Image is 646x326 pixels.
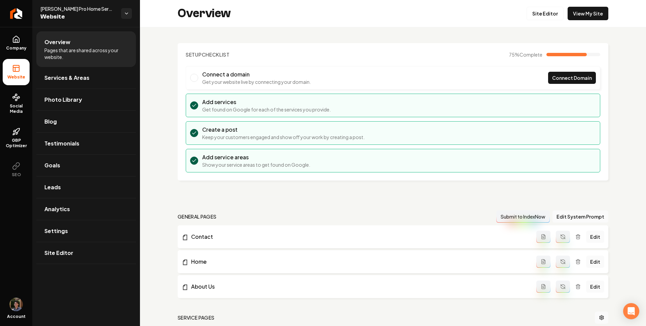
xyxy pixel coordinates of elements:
button: Submit to IndexNow [496,210,550,223]
button: Add admin page prompt [536,256,550,268]
a: Services & Areas [36,67,136,89]
button: Add admin page prompt [536,281,550,293]
a: Social Media [3,88,30,120]
span: Overview [44,38,70,46]
span: Goals [44,161,60,169]
h2: Checklist [186,51,230,58]
span: Setup [186,52,202,58]
span: Connect Domain [552,74,592,81]
a: Edit [586,256,604,268]
span: Complete [519,52,542,58]
a: Leads [36,176,136,198]
span: Social Media [3,103,30,114]
a: Edit [586,231,604,243]
a: Site Editor [36,242,136,264]
h3: Add services [202,98,331,106]
span: Analytics [44,205,70,213]
a: Analytics [36,198,136,220]
h2: Service Pages [178,314,215,321]
span: Website [5,74,28,80]
span: Site Editor [44,249,73,257]
h2: Overview [178,7,231,20]
span: Testimonials [44,139,79,148]
span: [PERSON_NAME] Pro Home Services [40,5,116,12]
span: Website [40,12,116,22]
h3: Create a post [202,126,365,134]
p: Keep your customers engaged and show off your work by creating a post. [202,134,365,140]
span: SEO [9,172,24,177]
span: Settings [44,227,68,235]
div: Open Intercom Messenger [623,303,639,319]
button: Edit System Prompt [552,210,608,223]
a: Blog [36,111,136,132]
span: Account [7,314,26,319]
a: About Us [182,283,536,291]
span: Photo Library [44,96,82,104]
span: Leads [44,183,61,191]
img: Mitchell Stahl [9,298,23,311]
span: GBP Optimizer [3,138,30,149]
a: Settings [36,220,136,242]
span: 75 % [509,51,542,58]
h2: general pages [178,213,217,220]
span: Services & Areas [44,74,89,82]
button: Open user button [9,298,23,311]
a: Photo Library [36,89,136,110]
a: Goals [36,155,136,176]
span: Blog [44,118,57,126]
a: Testimonials [36,133,136,154]
a: Connect Domain [548,72,596,84]
button: SEO [3,157,30,183]
a: View My Site [568,7,608,20]
span: Pages that are shared across your website. [44,47,128,60]
a: Site Editor [527,7,564,20]
a: GBP Optimizer [3,122,30,154]
h3: Connect a domain [202,70,311,78]
button: Add admin page prompt [536,231,550,243]
a: Company [3,30,30,56]
a: Contact [182,233,536,241]
p: Get your website live by connecting your domain. [202,78,311,85]
p: Show your service areas to get found on Google. [202,161,310,168]
h3: Add service areas [202,153,310,161]
a: Edit [586,281,604,293]
p: Get found on Google for each of the services you provide. [202,106,331,113]
img: Rebolt Logo [10,8,23,19]
span: Company [3,45,29,51]
a: Home [182,258,536,266]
